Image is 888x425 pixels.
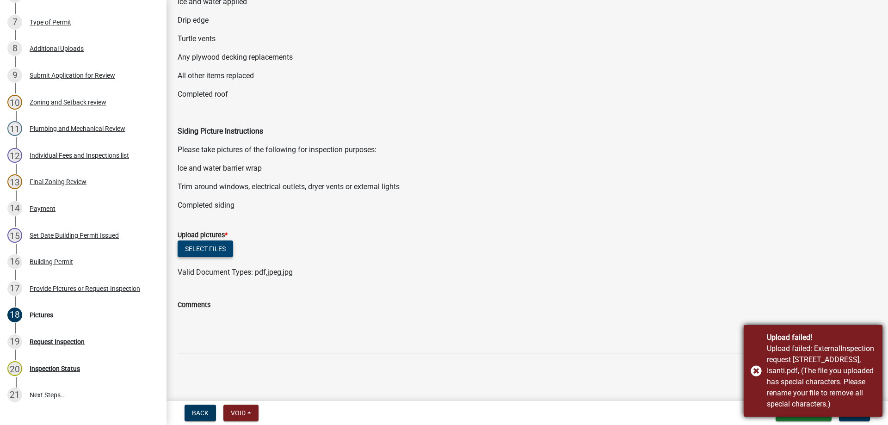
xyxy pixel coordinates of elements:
[7,174,22,189] div: 13
[30,285,140,292] div: Provide Pictures or Request Inspection
[178,232,228,239] label: Upload pictures
[178,240,233,257] button: Select files
[30,312,53,318] div: Pictures
[192,409,209,417] span: Back
[7,121,22,136] div: 11
[7,95,22,110] div: 10
[7,361,22,376] div: 20
[178,70,877,81] p: All other items replaced
[30,72,115,79] div: Submit Application for Review
[178,302,210,308] label: Comments
[7,228,22,243] div: 15
[30,19,71,25] div: Type of Permit
[178,15,877,26] p: Drip edge
[7,15,22,30] div: 7
[178,200,877,211] p: Completed siding
[7,201,22,216] div: 14
[30,259,73,265] div: Building Permit
[30,99,106,105] div: Zoning and Setback review
[30,339,85,345] div: Request Inspection
[178,181,877,192] p: Trim around windows, electrical outlets, dryer vents or external lights
[178,89,877,100] p: Completed roof
[7,41,22,56] div: 8
[30,125,125,132] div: Plumbing and Mechanical Review
[178,127,263,136] strong: Siding Picture Instructions
[767,332,876,343] div: Upload failed!
[7,308,22,322] div: 18
[30,205,55,212] div: Payment
[767,343,876,410] div: Upload failed: ExternalInspection request 25849 Nightingale St NW, Isanti.pdf, (The file you uplo...
[178,33,877,44] p: Turtle vents
[30,232,119,239] div: Set Date Building Permit Issued
[7,254,22,269] div: 16
[30,179,86,185] div: Final Zoning Review
[178,52,877,63] p: Any plywood decking replacements
[223,405,259,421] button: Void
[231,409,246,417] span: Void
[7,281,22,296] div: 17
[30,365,80,372] div: Inspection Status
[7,148,22,163] div: 12
[7,388,22,402] div: 21
[178,163,877,174] p: Ice and water barrier wrap
[178,268,293,277] span: Valid Document Types: pdf,jpeg,jpg
[178,144,877,155] p: Please take pictures of the following for inspection purposes:
[7,334,22,349] div: 19
[7,68,22,83] div: 9
[30,45,84,52] div: Additional Uploads
[30,152,129,159] div: Individual Fees and Inspections list
[185,405,216,421] button: Back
